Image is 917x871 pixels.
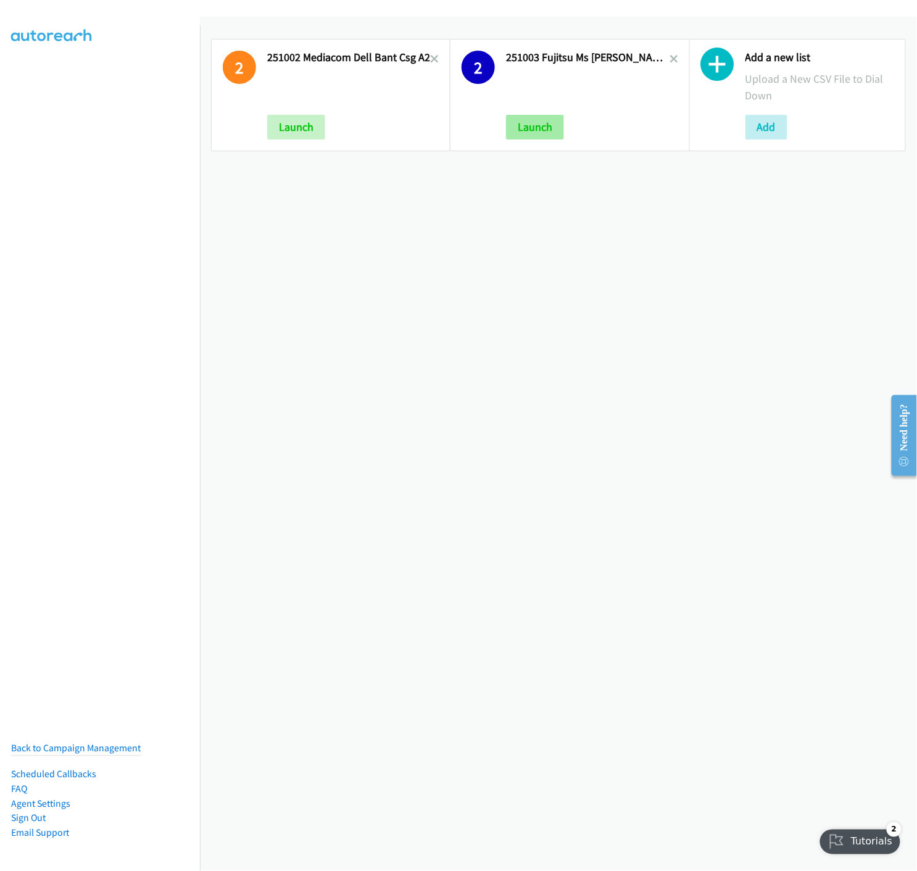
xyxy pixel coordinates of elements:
[11,812,46,824] a: Sign Out
[745,115,787,140] button: Add
[462,51,495,84] h1: 2
[11,827,69,839] a: Email Support
[745,51,894,65] h2: Add a new list
[882,386,917,485] iframe: Resource Center
[506,115,564,140] button: Launch
[745,70,894,104] p: Upload a New CSV File to Dial Down
[813,817,908,862] iframe: Checklist
[11,743,141,754] a: Back to Campaign Management
[506,51,670,65] h2: 251003 Fujitsu Ms [PERSON_NAME] A Oz
[11,769,96,780] a: Scheduled Callbacks
[267,51,430,65] h2: 251002 Mediacom Dell Bant Csg A2
[11,798,70,810] a: Agent Settings
[223,51,256,84] h1: 2
[11,783,27,795] a: FAQ
[267,115,325,140] button: Launch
